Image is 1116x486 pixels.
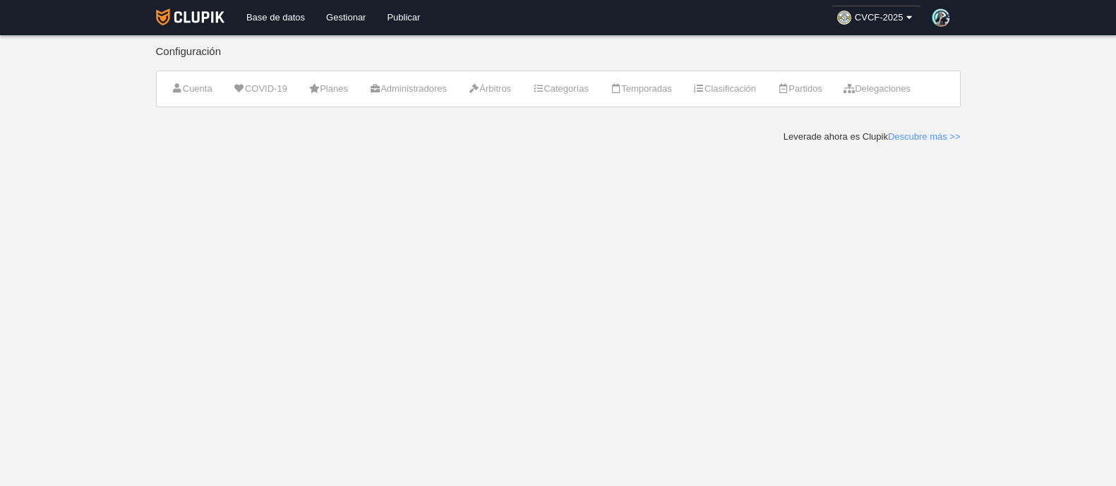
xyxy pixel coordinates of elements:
[460,78,519,99] a: Árbitros
[888,131,961,142] a: Descubre más >>
[836,78,918,99] a: Delegaciones
[226,78,295,99] a: COVID-19
[832,6,921,30] a: CVCF-2025
[784,130,961,143] div: Leverade ahora es Clupik
[361,78,455,99] a: Administradores
[932,8,950,27] img: PaoBqShlDZri.30x30.jpg
[156,46,961,71] div: Configuración
[156,8,224,25] img: Clupik
[685,78,764,99] a: Clasificación
[602,78,680,99] a: Temporadas
[769,78,830,99] a: Partidos
[301,78,356,99] a: Planes
[855,11,904,25] span: CVCF-2025
[164,78,220,99] a: Cuenta
[524,78,596,99] a: Categorías
[837,11,851,25] img: Oa8jUFH4tdRj.30x30.jpg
